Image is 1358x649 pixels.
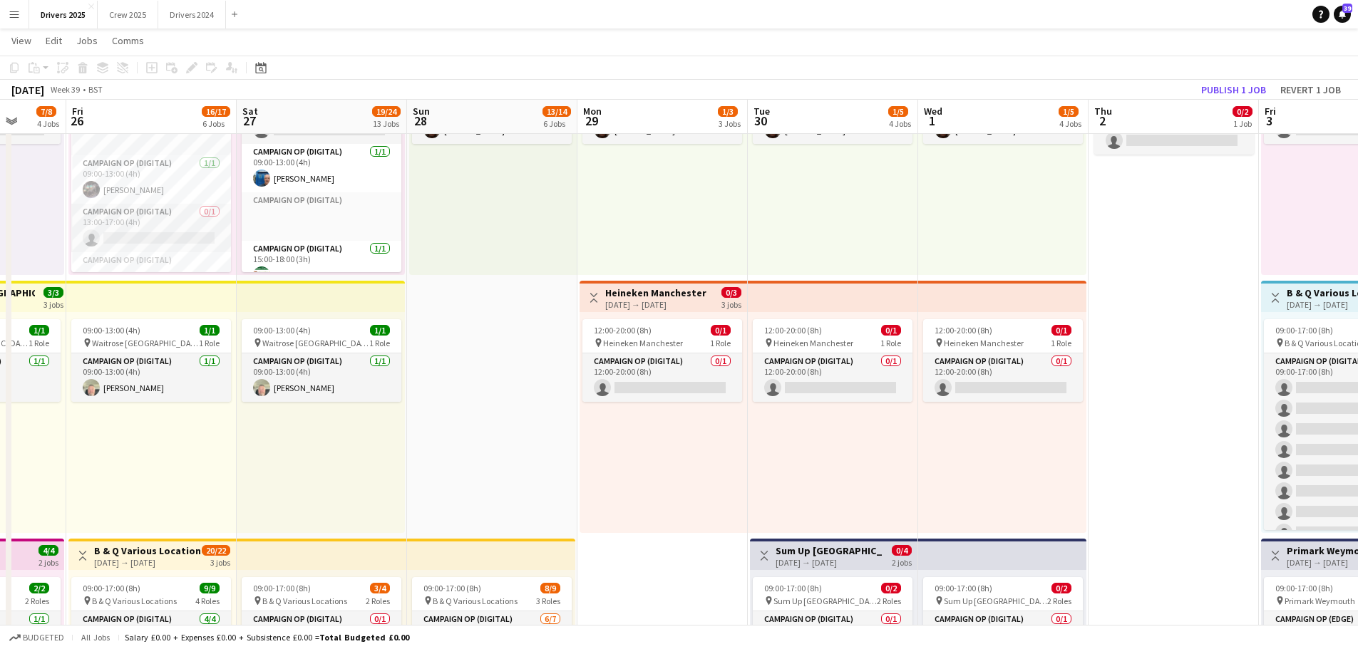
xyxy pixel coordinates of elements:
span: View [11,34,31,47]
span: Week 39 [47,84,83,95]
span: Comms [112,34,144,47]
span: Total Budgeted £0.00 [319,632,409,643]
button: Budgeted [7,630,66,645]
div: [DATE] [11,83,44,97]
a: View [6,31,37,50]
a: 39 [1334,6,1351,23]
span: Edit [46,34,62,47]
button: Drivers 2024 [158,1,226,28]
button: Publish 1 job [1195,81,1272,99]
a: Jobs [71,31,103,50]
span: All jobs [78,632,113,643]
span: Budgeted [23,633,64,643]
button: Drivers 2025 [29,1,98,28]
a: Comms [106,31,150,50]
span: Jobs [76,34,98,47]
div: BST [88,84,103,95]
a: Edit [40,31,68,50]
div: Salary £0.00 + Expenses £0.00 + Subsistence £0.00 = [125,632,409,643]
span: 39 [1342,4,1352,13]
button: Revert 1 job [1275,81,1347,99]
button: Crew 2025 [98,1,158,28]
